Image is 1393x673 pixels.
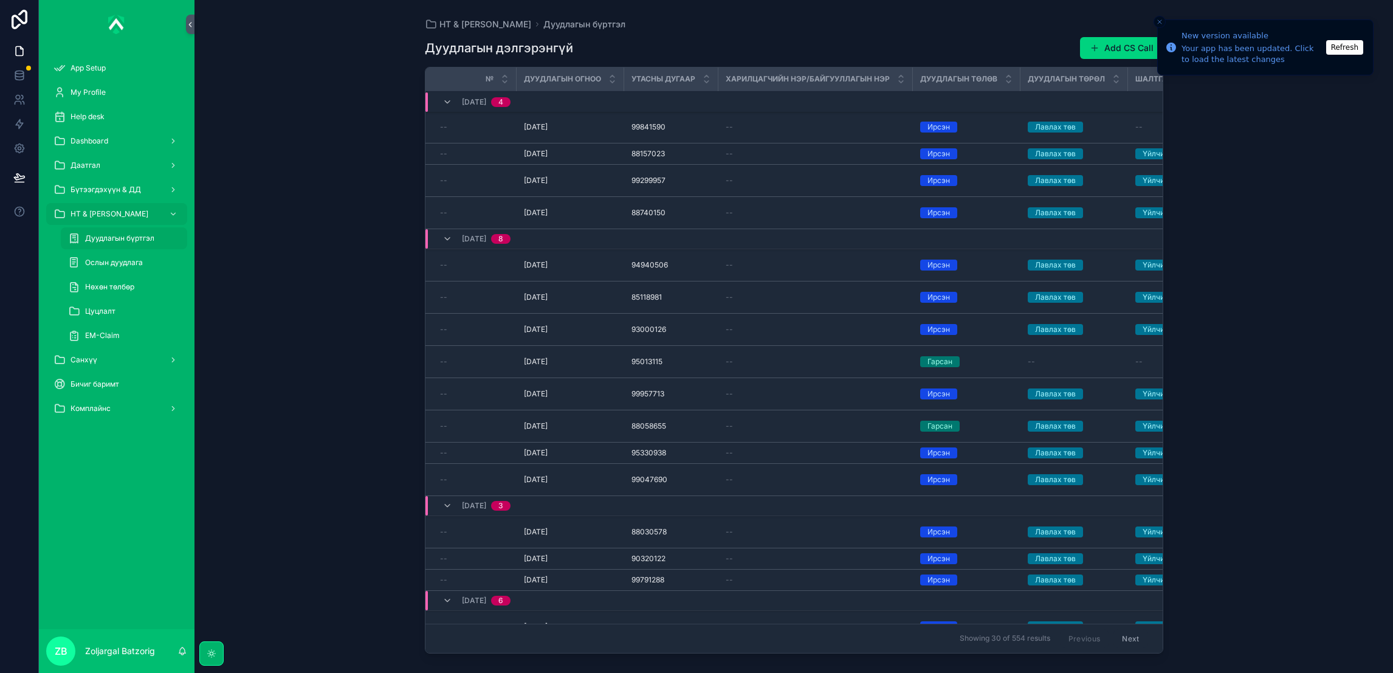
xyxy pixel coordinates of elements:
span: -- [726,260,733,270]
a: Лавлах төв [1028,260,1121,271]
div: Үйлчилгээ [1143,575,1180,585]
h1: Дуудлагын дэлгэрэнгүй [425,40,573,57]
a: 99791288 [631,575,711,585]
div: Үйлчилгээ [1143,260,1180,271]
div: 6 [498,596,503,606]
a: -- [440,357,509,367]
a: My Profile [46,81,187,103]
span: 90320122 [631,554,666,564]
span: Бүтээгдэхүүн & ДД [71,185,141,195]
span: 85118981 [631,292,662,302]
span: Бичиг баримт [71,379,119,389]
span: -- [440,122,447,132]
a: Ослын дуудлага [61,252,187,274]
div: Лавлах төв [1035,575,1076,585]
a: -- [440,575,509,585]
span: Dashboard [71,136,108,146]
div: Лавлах төв [1035,447,1076,458]
span: Дуудлагын огноо [524,74,601,84]
a: Ирсэн [920,526,1013,537]
span: 88030578 [631,527,667,537]
a: App Setup [46,57,187,79]
span: EM-Claim [85,331,120,340]
span: -- [726,527,733,537]
div: Ирсэн [927,447,950,458]
a: Үйлчилгээ [1135,292,1212,303]
a: -- [726,448,906,458]
a: -- [726,260,906,270]
a: Дуудлагын бүртгэл [543,18,625,30]
a: [DATE] [524,122,617,132]
a: -- [440,176,509,185]
a: Санхүү [46,349,187,371]
span: Showing 30 of 554 results [960,634,1050,644]
div: 3 [498,501,503,511]
div: Ирсэн [927,324,950,335]
span: [DATE] [524,292,548,302]
a: -- [440,325,509,334]
span: -- [726,176,733,185]
span: App Setup [71,63,106,73]
span: -- [726,122,733,132]
a: -- [440,622,509,632]
a: -- [440,475,509,485]
a: -- [1135,122,1212,132]
a: 88030578 [631,527,711,537]
span: -- [726,389,733,399]
span: [DATE] [524,357,548,367]
a: Үйлчилгээ [1135,324,1212,335]
a: [DATE] [524,292,617,302]
span: [DATE] [524,575,548,585]
a: Лавлах төв [1028,575,1121,585]
a: Ирсэн [920,207,1013,218]
a: -- [440,421,509,431]
div: Ирсэн [927,474,950,485]
a: [DATE] [524,575,617,585]
span: [DATE] [524,622,548,632]
div: Үйлчилгээ [1143,388,1180,399]
a: 85118981 [631,292,711,302]
span: -- [726,575,733,585]
a: [DATE] [524,325,617,334]
a: -- [726,389,906,399]
a: -- [440,260,509,270]
a: -- [440,149,509,159]
a: Гарсан [920,356,1013,367]
span: -- [440,389,447,399]
span: -- [440,149,447,159]
span: 88740150 [631,208,666,218]
span: -- [726,622,733,632]
div: Ирсэн [927,122,950,133]
a: Ирсэн [920,292,1013,303]
a: Цуцлалт [61,300,187,322]
a: Үйлчилгээ [1135,388,1212,399]
span: -- [440,448,447,458]
span: 94940506 [631,260,668,270]
a: 99841590 [631,122,711,132]
a: 95013115 [631,357,711,367]
span: [DATE] [524,260,548,270]
a: [DATE] [524,554,617,564]
a: 90320122 [631,554,711,564]
a: Ирсэн [920,122,1013,133]
div: Гарсан [927,356,952,367]
a: Үйлчилгээ [1135,260,1212,271]
a: [DATE] [524,260,617,270]
span: -- [440,475,447,485]
a: 93000126 [631,325,711,334]
a: -- [1135,357,1212,367]
span: [DATE] [462,97,486,107]
a: Үйлчилгээ [1135,621,1212,632]
span: 99957713 [631,389,664,399]
div: Үйлчилгээ [1143,421,1180,432]
span: Help desk [71,112,105,122]
div: Үйлчилгээ [1143,447,1180,458]
a: -- [726,421,906,431]
a: Лавлах төв [1028,526,1121,537]
span: 93000126 [631,325,666,334]
span: Харилцагчийн нэр/Байгууллагын нэр [726,74,890,84]
button: Add CS Call [1080,37,1163,59]
span: [DATE] [524,527,548,537]
div: Лавлах төв [1035,122,1076,133]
